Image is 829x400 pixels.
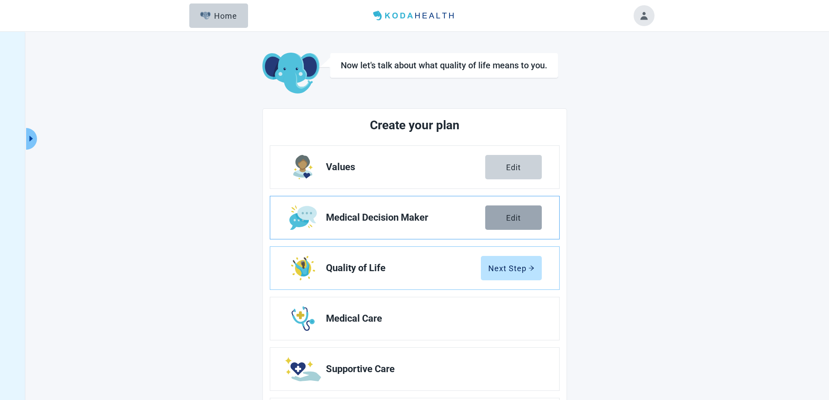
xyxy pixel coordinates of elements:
[326,313,535,324] span: Medical Care
[200,12,211,20] img: Elephant
[270,196,559,239] a: Edit Medical Decision Maker section
[369,9,459,23] img: Koda Health
[326,364,535,374] span: Supportive Care
[270,297,559,340] a: Edit Medical Care section
[506,213,521,222] div: Edit
[481,256,542,280] button: Next Steparrow-right
[485,205,542,230] button: Edit
[506,163,521,171] div: Edit
[528,265,534,271] span: arrow-right
[341,60,547,71] h1: Now let's talk about what quality of life means to you.
[302,116,527,135] h2: Create your plan
[262,53,319,94] img: Koda Elephant
[488,264,534,272] div: Next Step
[189,3,248,28] button: ElephantHome
[270,348,559,390] a: Edit Supportive Care section
[326,212,485,223] span: Medical Decision Maker
[270,247,559,289] a: Edit Quality of Life section
[326,162,485,172] span: Values
[200,11,238,20] div: Home
[26,128,37,150] button: Expand menu
[326,263,481,273] span: Quality of Life
[634,5,654,26] button: Toggle account menu
[27,134,35,143] span: caret-right
[485,155,542,179] button: Edit
[270,146,559,188] a: Edit Values section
